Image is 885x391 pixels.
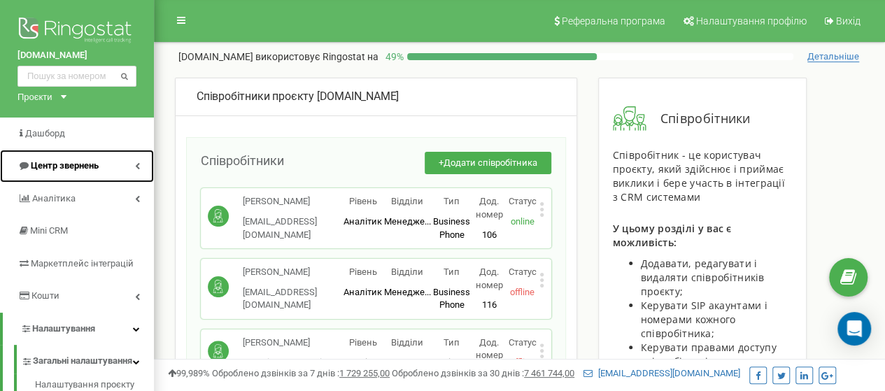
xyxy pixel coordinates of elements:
[391,337,423,348] span: Відділи
[21,345,154,374] a: Загальні налаштування
[349,337,377,348] span: Рівень
[836,15,861,27] span: Вихід
[32,193,76,204] span: Аналiтика
[476,196,503,220] span: Дод. номер
[178,50,378,64] p: [DOMAIN_NAME]
[384,357,431,367] span: Менедже...
[444,337,460,348] span: Тип
[17,49,136,62] a: [DOMAIN_NAME]
[243,336,328,350] p: [PERSON_NAME]
[433,357,470,381] span: Business Phone
[472,229,506,242] p: 106
[433,287,470,311] span: Business Phone
[30,225,68,236] span: Mini CRM
[509,266,537,277] span: Статус
[33,355,132,368] span: Загальні налаштування
[17,90,52,104] div: Проєкти
[641,341,777,368] span: Керувати правами доступу співробітників до проєкту.
[613,222,732,249] span: У цьому розділі у вас є можливість:
[613,148,785,204] span: Співробітник - це користувач проєкту, який здійснює і приймає виклики і бере участь в інтеграції ...
[476,337,503,361] span: Дод. номер
[32,323,95,334] span: Налаштування
[433,216,470,240] span: Business Phone
[444,157,537,168] span: Додати співробітника
[243,357,328,367] span: utservice109@gmai...
[349,196,377,206] span: Рівень
[197,89,555,105] div: [DOMAIN_NAME]
[168,368,210,378] span: 99,989%
[344,216,382,227] span: Аналітик
[31,258,134,269] span: Маркетплейс інтеграцій
[562,15,665,27] span: Реферальна програма
[243,195,342,208] p: [PERSON_NAME]
[641,299,767,340] span: Керувати SIP акаунтами і номерами кожного співробітника;
[384,216,431,227] span: Менедже...
[807,51,859,62] span: Детальніше
[646,110,751,128] span: Співробітники
[510,287,534,297] span: offline
[509,337,537,348] span: Статус
[509,196,537,206] span: Статус
[444,196,460,206] span: Тип
[391,266,423,277] span: Відділи
[255,51,378,62] span: використовує Ringostat на
[212,368,390,378] span: Оброблено дзвінків за 7 днів :
[391,196,423,206] span: Відділи
[344,357,382,367] span: Аналітик
[17,14,136,49] img: Ringostat logo
[641,257,765,298] span: Додавати, редагувати і видаляти співробітників проєкту;
[3,313,154,346] a: Налаштування
[197,90,314,103] span: Співробітники проєкту
[17,66,136,87] input: Пошук за номером
[243,286,342,312] p: [EMAIL_ADDRESS][DOMAIN_NAME]
[696,15,807,27] span: Налаштування профілю
[510,357,534,367] span: offline
[31,290,59,301] span: Кошти
[444,266,460,277] span: Тип
[472,299,506,312] p: 116
[344,287,382,297] span: Аналітик
[392,368,574,378] span: Оброблено дзвінків за 30 днів :
[524,368,574,378] u: 7 461 744,00
[31,160,99,171] span: Центр звернень
[378,50,407,64] p: 49 %
[243,215,342,241] p: [EMAIL_ADDRESS][DOMAIN_NAME]
[243,266,342,279] p: [PERSON_NAME]
[349,266,377,277] span: Рівень
[583,368,740,378] a: [EMAIL_ADDRESS][DOMAIN_NAME]
[837,312,871,346] div: Open Intercom Messenger
[339,368,390,378] u: 1 729 255,00
[201,153,284,168] span: Співробітники
[425,152,551,175] button: +Додати співробітника
[384,287,431,297] span: Менедже...
[476,266,503,290] span: Дод. номер
[511,216,534,227] span: online
[25,128,65,138] span: Дашборд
